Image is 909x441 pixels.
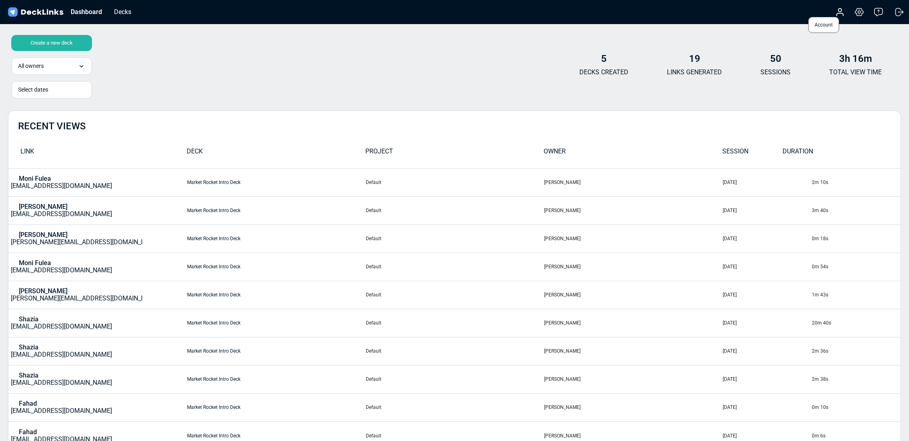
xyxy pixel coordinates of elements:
[812,347,900,355] div: 2m 36s
[723,319,811,327] div: [DATE]
[689,53,700,64] b: 19
[187,292,240,298] a: Market Rocket Intro Deck
[9,231,142,246] a: [PERSON_NAME][PERSON_NAME][EMAIL_ADDRESS][DOMAIN_NAME]
[783,147,843,161] div: DURATION
[544,147,722,161] div: OWNER
[19,316,39,323] p: Shazia
[187,404,240,410] a: Market Rocket Intro Deck
[365,253,544,281] td: Default
[770,53,781,64] b: 50
[187,348,240,354] a: Market Rocket Intro Deck
[365,147,544,161] div: PROJECT
[812,235,900,242] div: 0m 18s
[19,400,37,407] p: Fahad
[723,179,811,186] div: [DATE]
[19,288,67,295] p: [PERSON_NAME]
[9,372,142,386] a: Shazia[EMAIL_ADDRESS][DOMAIN_NAME]
[839,53,872,64] b: 3h 16m
[723,291,811,298] div: [DATE]
[365,196,544,225] td: Default
[365,309,544,337] td: Default
[723,207,811,214] div: [DATE]
[187,264,240,269] a: Market Rocket Intro Deck
[365,365,544,393] td: Default
[19,203,67,210] p: [PERSON_NAME]
[544,253,722,281] td: [PERSON_NAME]
[722,147,783,161] div: SESSION
[808,17,839,33] span: Account
[9,175,142,190] a: Moni Fulea[EMAIL_ADDRESS][DOMAIN_NAME]
[723,263,811,270] div: [DATE]
[9,400,142,414] a: Fahad[EMAIL_ADDRESS][DOMAIN_NAME]
[11,372,112,386] div: [EMAIL_ADDRESS][DOMAIN_NAME]
[19,175,51,182] p: Moni Fulea
[723,347,811,355] div: [DATE]
[11,175,112,190] div: [EMAIL_ADDRESS][DOMAIN_NAME]
[544,281,722,309] td: [PERSON_NAME]
[723,235,811,242] div: [DATE]
[544,365,722,393] td: [PERSON_NAME]
[667,67,722,77] p: LINKS GENERATED
[19,344,39,351] p: Shazia
[544,225,722,253] td: [PERSON_NAME]
[544,196,722,225] td: [PERSON_NAME]
[601,53,607,64] b: 5
[365,225,544,253] td: Default
[544,337,722,365] td: [PERSON_NAME]
[18,120,86,132] h2: RECENT VIEWS
[812,319,900,327] div: 20m 40s
[19,372,39,379] p: Shazia
[365,168,544,196] td: Default
[11,316,112,330] div: [EMAIL_ADDRESS][DOMAIN_NAME]
[11,231,160,246] div: [PERSON_NAME][EMAIL_ADDRESS][DOMAIN_NAME]
[9,288,142,302] a: [PERSON_NAME][PERSON_NAME][EMAIL_ADDRESS][DOMAIN_NAME]
[187,208,240,213] a: Market Rocket Intro Deck
[11,35,92,51] div: Create a new deck
[19,429,37,436] p: Fahad
[544,309,722,337] td: [PERSON_NAME]
[812,179,900,186] div: 2m 10s
[579,67,628,77] p: DECKS CREATED
[723,376,811,383] div: [DATE]
[11,400,112,414] div: [EMAIL_ADDRESS][DOMAIN_NAME]
[8,147,187,161] div: LINK
[187,147,365,161] div: DECK
[67,7,106,17] div: Dashboard
[11,203,112,218] div: [EMAIL_ADDRESS][DOMAIN_NAME]
[723,432,811,439] div: [DATE]
[544,168,722,196] td: [PERSON_NAME]
[9,344,142,358] a: Shazia[EMAIL_ADDRESS][DOMAIN_NAME]
[12,57,92,75] div: All owners
[812,207,900,214] div: 3m 40s
[829,67,882,77] p: TOTAL VIEW TIME
[812,376,900,383] div: 2m 38s
[19,231,67,239] p: [PERSON_NAME]
[9,259,142,274] a: Moni Fulea[EMAIL_ADDRESS][DOMAIN_NAME]
[812,291,900,298] div: 1m 43s
[110,7,135,17] div: Decks
[187,180,240,185] a: Market Rocket Intro Deck
[365,281,544,309] td: Default
[187,320,240,326] a: Market Rocket Intro Deck
[723,404,811,411] div: [DATE]
[187,236,240,241] a: Market Rocket Intro Deck
[365,337,544,365] td: Default
[812,404,900,411] div: 0m 10s
[812,432,900,439] div: 0m 6s
[18,86,86,94] div: Select dates
[11,288,160,302] div: [PERSON_NAME][EMAIL_ADDRESS][DOMAIN_NAME]
[760,67,791,77] p: SESSIONS
[365,393,544,421] td: Default
[11,259,112,274] div: [EMAIL_ADDRESS][DOMAIN_NAME]
[11,344,112,358] div: [EMAIL_ADDRESS][DOMAIN_NAME]
[812,263,900,270] div: 0m 54s
[9,203,142,218] a: [PERSON_NAME][EMAIL_ADDRESS][DOMAIN_NAME]
[187,433,240,439] a: Market Rocket Intro Deck
[544,393,722,421] td: [PERSON_NAME]
[9,316,142,330] a: Shazia[EMAIL_ADDRESS][DOMAIN_NAME]
[19,259,51,267] p: Moni Fulea
[187,376,240,382] a: Market Rocket Intro Deck
[6,6,65,18] img: DeckLinks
